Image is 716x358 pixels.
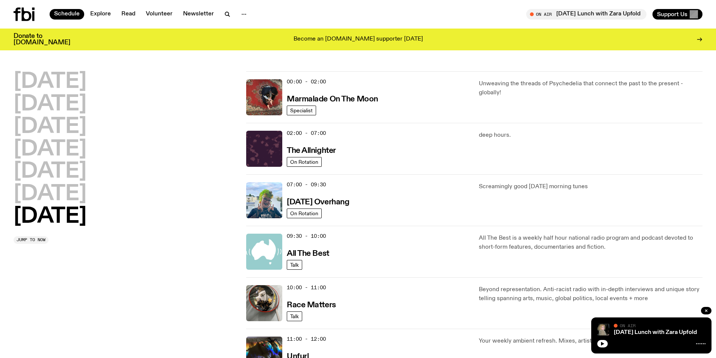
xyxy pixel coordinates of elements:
a: On Rotation [287,208,322,218]
h3: Race Matters [287,301,336,309]
a: Schedule [50,9,84,20]
a: Newsletter [179,9,218,20]
p: Screamingly good [DATE] morning tunes [479,182,702,191]
span: 10:00 - 11:00 [287,284,326,291]
a: Read [117,9,140,20]
button: On Air[DATE] Lunch with Zara Upfold [526,9,646,20]
p: Unweaving the threads of Psychedelia that connect the past to the present - globally! [479,79,702,97]
a: [DATE] Overhang [287,197,349,206]
img: A digital camera photo of Zara looking to her right at the camera, smiling. She is wearing a ligh... [597,323,609,335]
img: A photo of the Race Matters team taken in a rear view or "blindside" mirror. A bunch of people of... [246,285,282,321]
button: [DATE] [14,94,86,115]
button: Jump to now [14,236,48,244]
p: Become an [DOMAIN_NAME] supporter [DATE] [294,36,423,43]
a: Talk [287,311,302,321]
span: Specialist [290,107,313,113]
a: [DATE] Lunch with Zara Upfold [614,329,697,335]
a: The Allnighter [287,145,336,155]
h3: [DATE] Overhang [287,198,349,206]
span: 09:30 - 10:00 [287,233,326,240]
a: Specialist [287,106,316,115]
a: On Rotation [287,157,322,167]
span: 00:00 - 02:00 [287,78,326,85]
button: [DATE] [14,139,86,160]
p: Beyond representation. Anti-racist radio with in-depth interviews and unique story telling spanni... [479,285,702,303]
span: 11:00 - 12:00 [287,335,326,343]
span: Support Us [657,11,687,18]
span: On Air [620,323,636,328]
button: [DATE] [14,161,86,182]
span: On Rotation [290,159,318,165]
a: Race Matters [287,300,336,309]
p: deep hours. [479,131,702,140]
button: [DATE] [14,184,86,205]
span: 07:00 - 09:30 [287,181,326,188]
span: Tune in live [534,11,643,17]
span: 02:00 - 07:00 [287,130,326,137]
span: On Rotation [290,210,318,216]
p: Your weekly ambient refresh. Mixes, artist interviews and dreamy, celestial music. [479,337,702,346]
h3: Donate to [DOMAIN_NAME] [14,33,70,46]
a: Volunteer [141,9,177,20]
a: Talk [287,260,302,270]
h3: Marmalade On The Moon [287,95,378,103]
button: [DATE] [14,116,86,137]
h3: All The Best [287,250,329,258]
p: All The Best is a weekly half hour national radio program and podcast devoted to short-form featu... [479,234,702,252]
button: [DATE] [14,206,86,227]
button: [DATE] [14,71,86,92]
span: Talk [290,262,299,267]
a: Explore [86,9,115,20]
img: Tommy - Persian Rug [246,79,282,115]
span: Jump to now [17,238,45,242]
button: Support Us [652,9,702,20]
h3: The Allnighter [287,147,336,155]
span: Talk [290,313,299,319]
a: All The Best [287,248,329,258]
a: Marmalade On The Moon [287,94,378,103]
